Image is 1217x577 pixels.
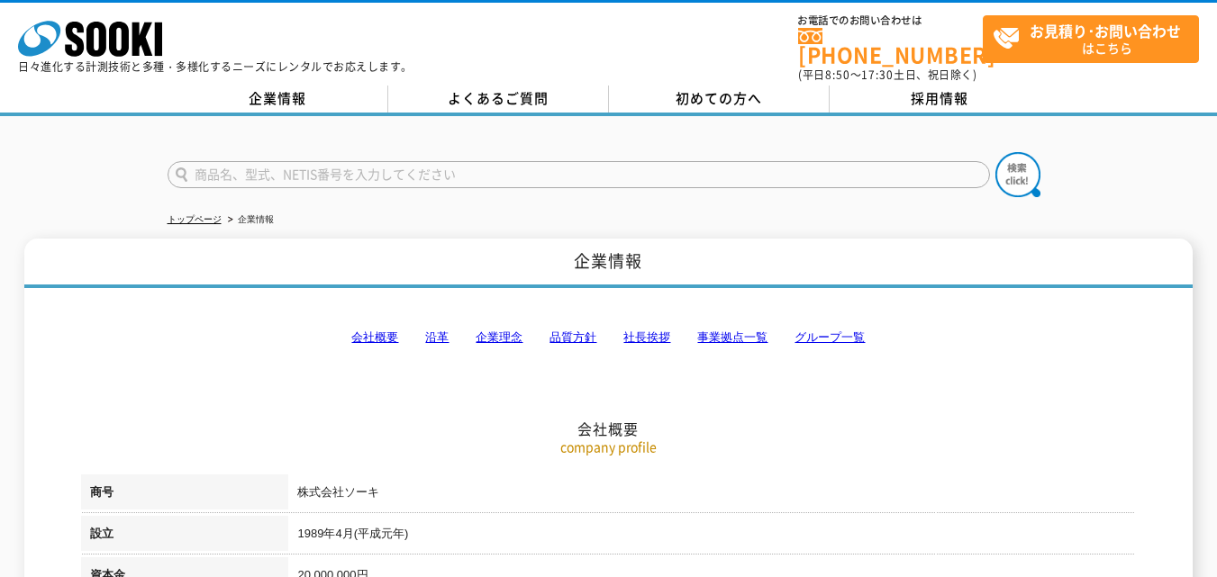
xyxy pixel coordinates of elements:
[549,330,596,344] a: 品質方針
[81,516,288,557] th: 設立
[798,15,983,26] span: お電話でのお問い合わせは
[24,239,1193,288] h1: 企業情報
[288,516,1135,557] td: 1989年4月(平成元年)
[425,330,449,344] a: 沿革
[81,437,1135,456] p: company profile
[993,16,1198,61] span: はこちら
[609,86,830,113] a: 初めての方へ
[697,330,767,344] a: 事業拠点一覧
[830,86,1050,113] a: 採用情報
[1030,20,1181,41] strong: お見積り･お問い合わせ
[825,67,850,83] span: 8:50
[81,239,1135,438] h2: 会社概要
[983,15,1199,63] a: お見積り･お問い合わせはこちら
[288,474,1135,516] td: 株式会社ソーキ
[168,214,222,224] a: トップページ
[168,161,990,188] input: 商品名、型式、NETIS番号を入力してください
[18,61,413,72] p: 日々進化する計測技術と多種・多様化するニーズにレンタルでお応えします。
[798,67,976,83] span: (平日 ～ 土日、祝日除く)
[798,28,983,65] a: [PHONE_NUMBER]
[351,330,398,344] a: 会社概要
[623,330,670,344] a: 社長挨拶
[795,330,865,344] a: グループ一覧
[168,86,388,113] a: 企業情報
[388,86,609,113] a: よくあるご質問
[995,152,1040,197] img: btn_search.png
[861,67,894,83] span: 17:30
[81,474,288,516] th: 商号
[224,211,274,230] li: 企業情報
[476,330,522,344] a: 企業理念
[676,88,762,108] span: 初めての方へ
